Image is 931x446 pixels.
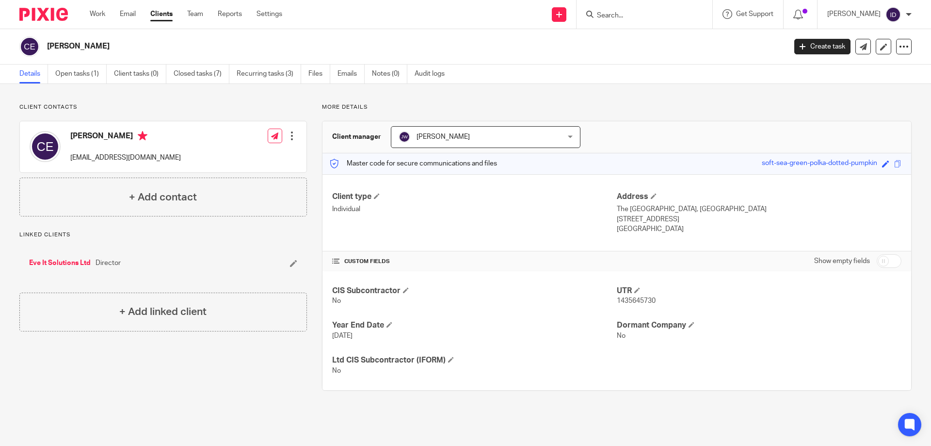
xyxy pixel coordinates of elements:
a: Audit logs [415,65,452,83]
h4: [PERSON_NAME] [70,131,181,143]
span: 1435645730 [617,297,656,304]
a: Closed tasks (7) [174,65,229,83]
h4: Ltd CIS Subcontractor (IFORM) [332,355,617,365]
span: No [332,367,341,374]
img: Pixie [19,8,68,21]
a: Team [187,9,203,19]
a: Clients [150,9,173,19]
p: Client contacts [19,103,307,111]
span: [PERSON_NAME] [417,133,470,140]
a: Client tasks (0) [114,65,166,83]
h4: Dormant Company [617,320,901,330]
a: Eve It Solutions Ltd [29,258,91,268]
img: svg%3E [885,7,901,22]
h2: [PERSON_NAME] [47,41,633,51]
a: Email [120,9,136,19]
i: Primary [138,131,147,141]
a: Settings [257,9,282,19]
h4: Address [617,192,901,202]
a: Emails [337,65,365,83]
h4: UTR [617,286,901,296]
span: Get Support [736,11,773,17]
span: No [617,332,626,339]
a: Files [308,65,330,83]
p: The [GEOGRAPHIC_DATA], [GEOGRAPHIC_DATA] [617,204,901,214]
p: Linked clients [19,231,307,239]
a: Notes (0) [372,65,407,83]
p: Master code for secure communications and files [330,159,497,168]
span: No [332,297,341,304]
h4: + Add contact [129,190,197,205]
span: Director [96,258,121,268]
a: Recurring tasks (3) [237,65,301,83]
p: [PERSON_NAME] [827,9,881,19]
a: Details [19,65,48,83]
img: svg%3E [30,131,61,162]
h4: Year End Date [332,320,617,330]
h4: CIS Subcontractor [332,286,617,296]
a: Work [90,9,105,19]
div: soft-sea-green-polka-dotted-pumpkin [762,158,877,169]
p: [EMAIL_ADDRESS][DOMAIN_NAME] [70,153,181,163]
h4: Client type [332,192,617,202]
img: svg%3E [399,131,410,143]
img: svg%3E [19,36,40,57]
h4: + Add linked client [119,304,207,319]
label: Show empty fields [814,256,870,266]
a: Reports [218,9,242,19]
p: [GEOGRAPHIC_DATA] [617,224,901,234]
p: Individual [332,204,617,214]
a: Create task [794,39,851,54]
span: [DATE] [332,332,353,339]
h4: CUSTOM FIELDS [332,258,617,265]
h3: Client manager [332,132,381,142]
a: Open tasks (1) [55,65,107,83]
p: [STREET_ADDRESS] [617,215,901,224]
p: More details [322,103,912,111]
input: Search [596,12,683,20]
